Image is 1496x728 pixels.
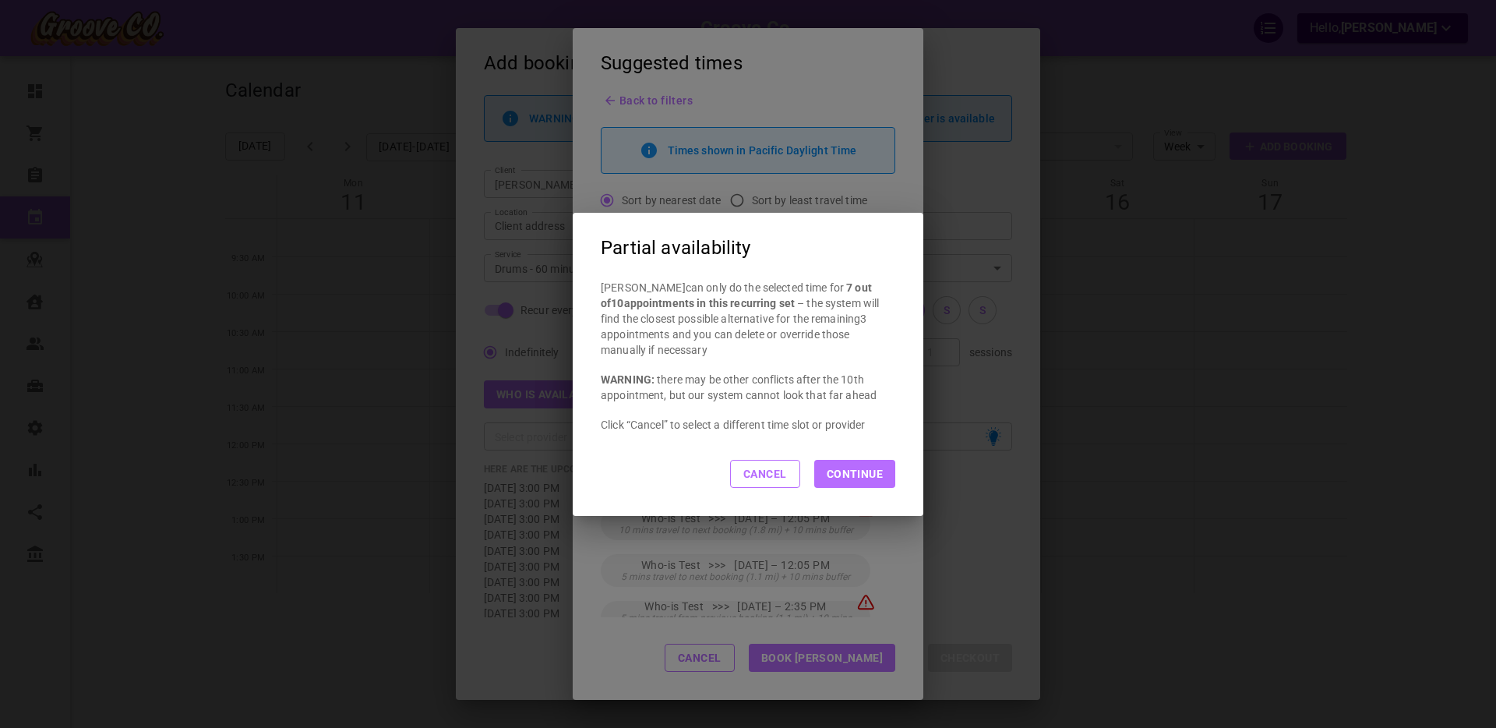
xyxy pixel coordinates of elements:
[601,373,654,386] span: WARNING:
[814,460,895,488] button: Continue
[601,281,872,309] span: 7 out of 10 appointments in this recurring set
[573,213,923,280] h2: Partial availability
[601,280,895,359] p: [PERSON_NAME] can only do the selected time for – the system will find the closest possible alter...
[601,417,895,433] p: Click “Cancel” to select a different time slot or provider
[730,460,800,488] button: Cancel
[601,358,895,403] p: there may be other conflicts after the 10th appointment, but our system cannot look that far ahead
